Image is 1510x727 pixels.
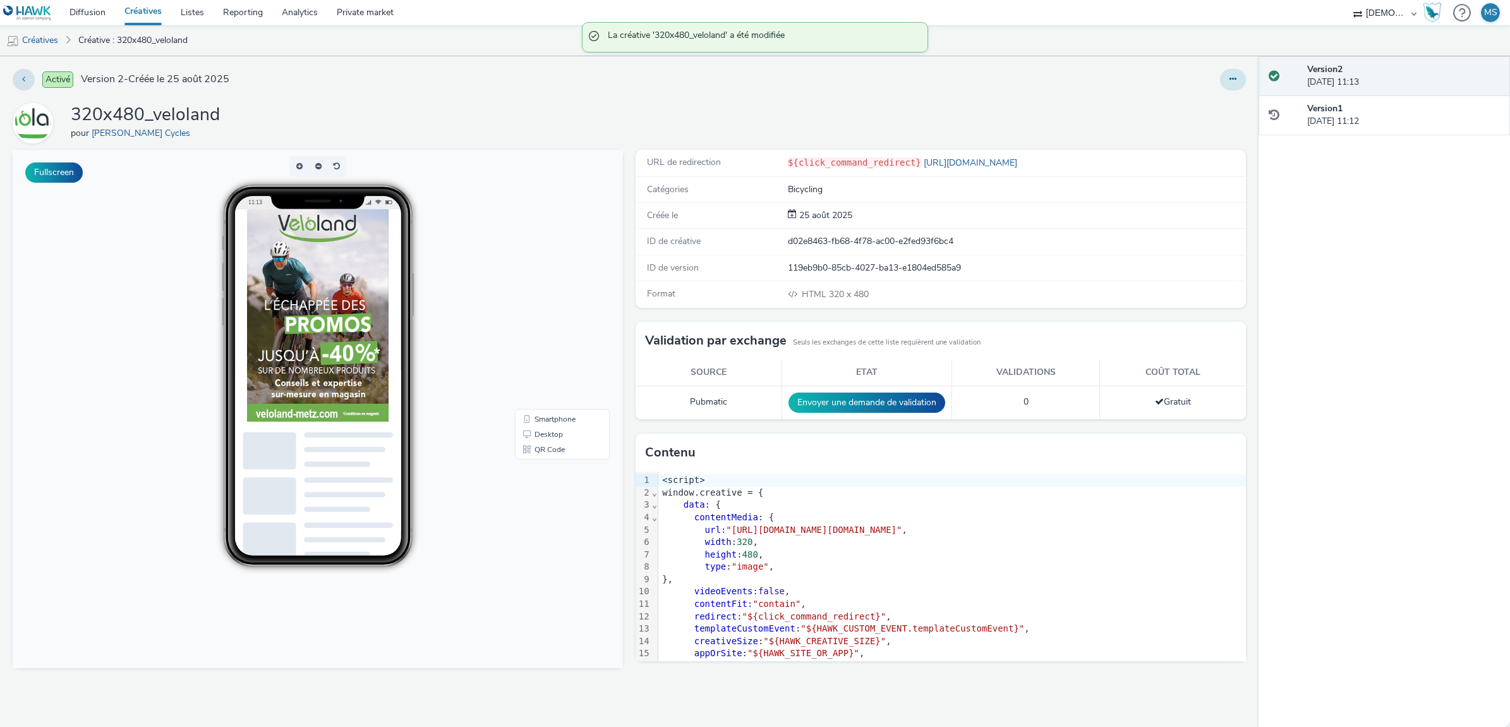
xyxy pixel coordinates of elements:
button: Fullscreen [25,162,83,183]
img: mobile [6,35,19,47]
span: "contain" [752,599,800,609]
span: Desktop [522,281,550,288]
a: Créative : 320x480_veloland [72,25,194,56]
div: 10 [636,585,651,598]
span: ID de version [647,262,699,274]
div: d02e8463-fb68-4f78-ac00-e2fed93f6bc4 [788,235,1245,248]
div: : [658,660,1246,673]
span: Activé [42,71,73,88]
strong: Version 2 [1307,63,1343,75]
span: videoEvents [694,586,753,596]
div: 6 [636,536,651,549]
div: : , [658,561,1246,573]
span: "${click_command_redirect}" [742,611,886,621]
div: 7 [636,549,651,561]
span: 320 x 480 [800,288,869,300]
span: "${HAWK_SITE_OR_APP}" [747,648,859,658]
span: Gratuit [1155,396,1191,408]
span: url [705,525,721,535]
span: Version 2 - Créée le 25 août 2025 [81,72,229,87]
span: height [705,549,737,559]
span: La créative '320x480_veloland' a été modifiée [608,29,915,46]
span: false [758,586,785,596]
div: : { [658,499,1246,511]
div: : , [658,647,1246,660]
div: Création 25 août 2025, 11:12 [797,209,852,222]
span: Catégories [647,183,689,195]
span: "${HAWK_CREATIVE_SIZE}" [763,636,886,646]
span: redirect [694,611,737,621]
span: type [705,561,727,571]
div: : , [658,549,1246,561]
div: : { [658,511,1246,524]
span: "${HAWK_CUSTOM_EVENT.templateCustomEvent}" [800,623,1024,633]
span: Fold line [651,487,658,498]
span: sspName [694,661,732,671]
button: Envoyer une demande de validation [788,393,945,413]
div: window.creative = { [658,487,1246,499]
a: Stephane Gavillon Cycles [13,117,58,129]
div: 15 [636,647,651,660]
h3: Contenu [645,443,696,462]
span: Smartphone [522,266,563,273]
th: Coût total [1100,360,1246,386]
span: contentMedia [694,512,758,522]
div: 12 [636,611,651,623]
span: width [705,537,732,547]
img: Hawk Academy [1423,3,1442,23]
strong: Version 1 [1307,102,1343,114]
a: [URL][DOMAIN_NAME] [921,157,1022,169]
span: QR Code [522,296,552,303]
li: Desktop [505,277,595,292]
span: 320 [737,537,752,547]
div: [DATE] 11:13 [1307,63,1500,89]
th: Etat [782,360,952,386]
div: 16 [636,660,651,673]
span: "image" [732,561,769,571]
div: 3 [636,499,651,511]
span: Fold line [651,512,658,522]
div: : , [658,536,1246,549]
div: 13 [636,623,651,635]
a: [PERSON_NAME] Cycles [92,127,195,139]
code: ${click_command_redirect} [788,157,921,168]
span: Fold line [651,499,658,510]
div: 5 [636,524,651,537]
div: : , [658,623,1246,635]
span: creativeSize [694,636,758,646]
span: 480 [742,549,758,559]
div: [DATE] 11:12 [1307,102,1500,128]
span: 0 [1024,396,1029,408]
div: : , [658,635,1246,648]
div: 11 [636,598,651,611]
span: URL de redirection [647,156,721,168]
span: templateCustomEvent [694,623,795,633]
span: contentFit [694,599,747,609]
span: appOrSite [694,648,742,658]
span: 11:13 [236,49,250,56]
h3: Validation par exchange [645,331,787,350]
a: Hawk Academy [1423,3,1447,23]
div: MS [1484,3,1497,22]
div: 2 [636,487,651,499]
span: HTML [802,288,829,300]
td: Pubmatic [636,386,782,419]
div: 119eb9b0-85cb-4027-ba13-e1804ed585a9 [788,262,1245,274]
div: }, [658,573,1246,586]
span: Format [647,288,675,300]
h1: 320x480_veloland [71,103,220,127]
div: 8 [636,561,651,573]
span: data [684,499,705,510]
span: pour [71,127,92,139]
li: QR Code [505,292,595,307]
span: ID de créative [647,235,701,247]
div: 1 [636,474,651,487]
span: "[URL][DOMAIN_NAME][DOMAIN_NAME]" [726,525,902,535]
div: : , [658,585,1246,598]
img: Stephane Gavillon Cycles [15,105,51,142]
div: 14 [636,635,651,648]
div: : , [658,611,1246,623]
div: : , [658,524,1246,537]
small: Seuls les exchanges de cette liste requièrent une validation [793,338,981,348]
